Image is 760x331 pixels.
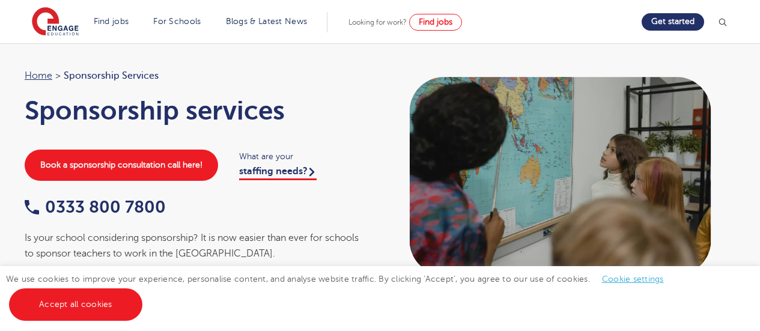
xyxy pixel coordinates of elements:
[25,68,368,84] nav: breadcrumb
[94,17,129,26] a: Find jobs
[55,70,61,81] span: >
[25,150,218,181] a: Book a sponsorship consultation call here!
[32,7,79,37] img: Engage Education
[25,230,368,262] div: Is your school considering sponsorship? It is now easier than ever for schools to sponsor teacher...
[642,13,704,31] a: Get started
[25,70,52,81] a: Home
[64,68,159,84] span: Sponsorship Services
[25,198,166,216] a: 0333 800 7800
[226,17,308,26] a: Blogs & Latest News
[348,18,407,26] span: Looking for work?
[409,14,462,31] a: Find jobs
[419,17,452,26] span: Find jobs
[153,17,201,26] a: For Schools
[9,288,142,321] a: Accept all cookies
[239,166,317,180] a: staffing needs?
[239,150,368,163] span: What are your
[25,96,368,126] h1: Sponsorship services
[602,275,664,284] a: Cookie settings
[6,275,676,309] span: We use cookies to improve your experience, personalise content, and analyse website traffic. By c...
